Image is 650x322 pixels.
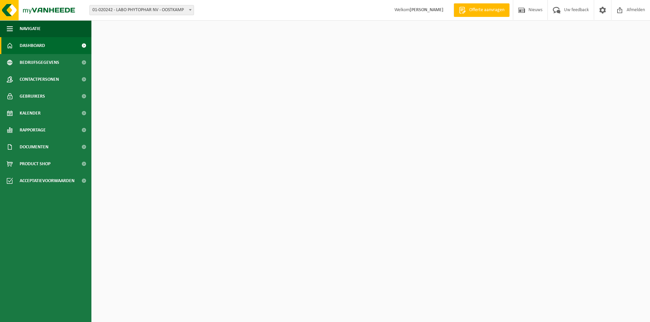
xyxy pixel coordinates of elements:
[20,139,48,155] span: Documenten
[468,7,506,14] span: Offerte aanvragen
[20,20,41,37] span: Navigatie
[410,7,443,13] strong: [PERSON_NAME]
[90,5,194,15] span: 01-020242 - LABO PHYTOPHAR NV - OOSTKAMP
[20,122,46,139] span: Rapportage
[89,5,194,15] span: 01-020242 - LABO PHYTOPHAR NV - OOSTKAMP
[20,37,45,54] span: Dashboard
[20,88,45,105] span: Gebruikers
[20,71,59,88] span: Contactpersonen
[20,54,59,71] span: Bedrijfsgegevens
[20,105,41,122] span: Kalender
[454,3,510,17] a: Offerte aanvragen
[20,155,50,172] span: Product Shop
[20,172,74,189] span: Acceptatievoorwaarden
